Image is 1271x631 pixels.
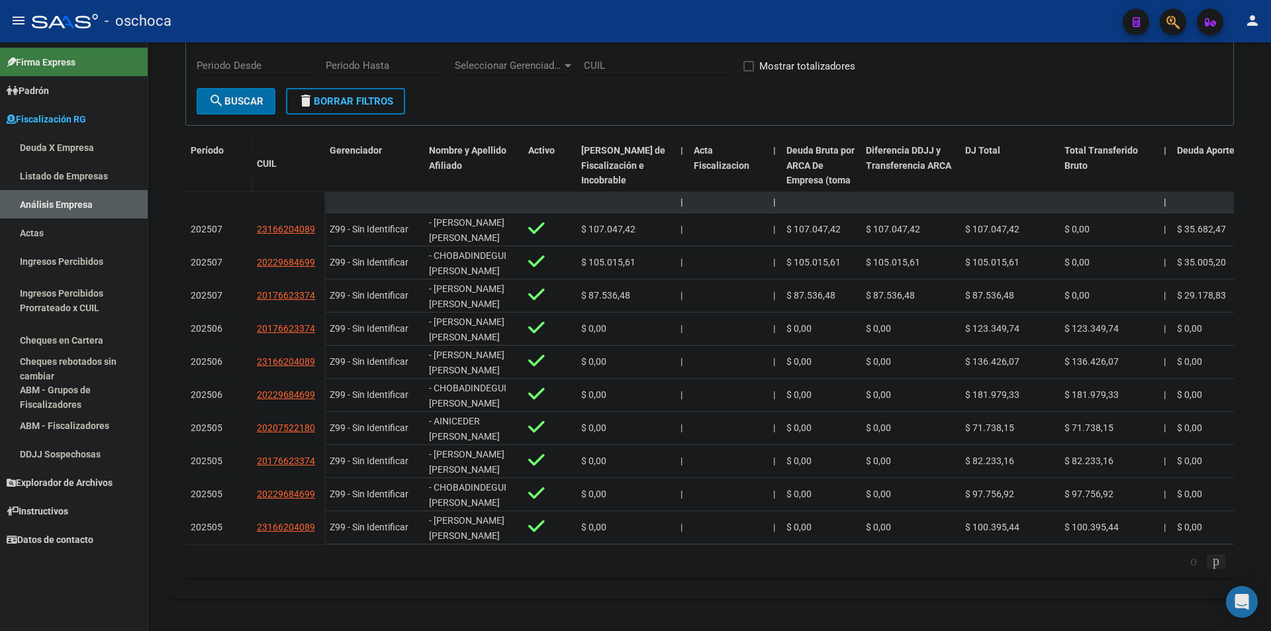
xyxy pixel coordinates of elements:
[298,95,393,107] span: Borrar Filtros
[257,489,315,499] span: 20229684699
[866,290,915,301] span: $ 87.536,48
[1177,290,1226,301] span: $ 29.178,83
[1064,224,1090,234] span: $ 0,00
[773,389,775,400] span: |
[528,145,555,156] span: Activo
[773,522,775,532] span: |
[257,422,315,433] span: 20207522180
[330,522,408,532] span: Z99 - Sin Identificar
[786,389,812,400] span: $ 0,00
[191,145,224,156] span: Período
[681,197,683,207] span: |
[773,224,775,234] span: |
[681,323,683,334] span: |
[429,250,506,276] span: - CHOBADINDEGUI [PERSON_NAME]
[330,422,408,433] span: Z99 - Sin Identificar
[257,356,315,367] span: 23166204089
[429,217,504,243] span: - [PERSON_NAME] [PERSON_NAME]
[1164,323,1166,334] span: |
[1064,323,1119,334] span: $ 123.349,74
[105,7,171,36] span: - oschoca
[1064,456,1113,466] span: $ 82.233,16
[786,422,812,433] span: $ 0,00
[866,389,891,400] span: $ 0,00
[1064,257,1090,267] span: $ 0,00
[581,422,606,433] span: $ 0,00
[576,136,675,225] datatable-header-cell: Deuda Bruta Neto de Fiscalización e Incobrable
[688,136,768,225] datatable-header-cell: Acta Fiscalizacion
[965,145,1000,156] span: DJ Total
[1177,356,1202,367] span: $ 0,00
[185,136,252,192] datatable-header-cell: Período
[1164,290,1166,301] span: |
[681,456,683,466] span: |
[581,224,635,234] span: $ 107.047,42
[330,489,408,499] span: Z99 - Sin Identificar
[191,323,222,334] span: 202506
[455,60,562,72] span: Seleccionar Gerenciador
[191,356,222,367] span: 202506
[7,55,75,70] span: Firma Express
[866,224,920,234] span: $ 107.047,42
[523,136,576,225] datatable-header-cell: Activo
[768,136,781,225] datatable-header-cell: |
[257,158,277,169] span: CUIL
[681,356,683,367] span: |
[429,449,504,475] span: - [PERSON_NAME] [PERSON_NAME]
[786,290,835,301] span: $ 87.536,48
[11,13,26,28] mat-icon: menu
[786,323,812,334] span: $ 0,00
[1177,489,1202,499] span: $ 0,00
[1158,136,1172,225] datatable-header-cell: |
[773,489,775,499] span: |
[429,482,506,508] span: - CHOBADINDEGUI [PERSON_NAME]
[581,389,606,400] span: $ 0,00
[786,489,812,499] span: $ 0,00
[191,522,222,532] span: 202505
[786,224,841,234] span: $ 107.047,42
[298,93,314,109] mat-icon: delete
[965,224,1019,234] span: $ 107.047,42
[786,145,855,216] span: Deuda Bruta por ARCA De Empresa (toma en cuenta todos los afiliados)
[759,58,855,74] span: Mostrar totalizadores
[429,283,504,309] span: - [PERSON_NAME] [PERSON_NAME]
[7,83,49,98] span: Padrón
[257,323,315,334] span: 20176623374
[866,456,891,466] span: $ 0,00
[1164,145,1166,156] span: |
[330,356,408,367] span: Z99 - Sin Identificar
[1177,456,1202,466] span: $ 0,00
[257,522,315,532] span: 23166204089
[7,112,86,126] span: Fiscalización RG
[257,290,315,301] span: 20176623374
[1064,489,1113,499] span: $ 97.756,92
[257,456,315,466] span: 20176623374
[581,456,606,466] span: $ 0,00
[191,489,222,499] span: 202505
[581,489,606,499] span: $ 0,00
[773,145,776,156] span: |
[1245,13,1260,28] mat-icon: person
[1172,136,1271,225] datatable-header-cell: Deuda Aporte
[786,456,812,466] span: $ 0,00
[786,257,841,267] span: $ 105.015,61
[861,136,960,225] datatable-header-cell: Diferencia DDJJ y Transferencia ARCA
[1177,522,1202,532] span: $ 0,00
[429,416,500,442] span: - AINICEDER [PERSON_NAME]
[1177,422,1202,433] span: $ 0,00
[786,522,812,532] span: $ 0,00
[866,356,891,367] span: $ 0,00
[1164,522,1166,532] span: |
[681,522,683,532] span: |
[866,145,951,171] span: Diferencia DDJJ y Transferencia ARCA
[429,383,506,409] span: - CHOBADINDEGUI [PERSON_NAME]
[773,197,776,207] span: |
[866,257,920,267] span: $ 105.015,61
[694,145,749,171] span: Acta Fiscalizacion
[257,257,315,267] span: 20229684699
[1207,554,1225,569] a: go to next page
[1064,290,1090,301] span: $ 0,00
[581,290,630,301] span: $ 87.536,48
[681,389,683,400] span: |
[581,522,606,532] span: $ 0,00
